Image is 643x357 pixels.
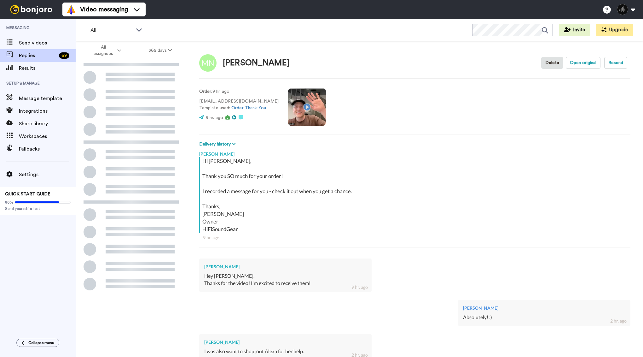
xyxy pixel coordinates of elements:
[199,89,211,94] strong: Order
[541,57,563,69] button: Delete
[19,171,76,178] span: Settings
[199,148,630,157] div: [PERSON_NAME]
[206,116,223,120] span: 9 hr. ago
[463,305,625,311] div: [PERSON_NAME]
[19,64,76,72] span: Results
[199,88,279,95] p: : 9 hr. ago
[202,157,629,233] div: Hi [PERSON_NAME], Thank you SO much for your order! I recorded a message for you - check it out w...
[204,280,367,287] div: Thanks for the video! I'm excited to receive them!
[231,106,266,110] a: Order Thank-You
[90,44,116,57] span: All assignees
[19,145,76,153] span: Fallbacks
[59,52,69,59] div: 69
[16,339,59,347] button: Collapse menu
[19,120,76,128] span: Share library
[19,52,56,59] span: Replies
[463,314,625,321] div: Absolutely! :)
[90,27,133,34] span: All
[19,107,76,115] span: Integrations
[19,133,76,140] span: Workspaces
[66,4,76,15] img: vm-color.svg
[610,318,627,324] div: 2 hr. ago
[596,24,633,36] button: Upgrade
[204,348,367,355] div: I was also want to shoutout Alexa for her help.
[203,235,627,241] div: 9 hr. ago
[28,340,54,345] span: Collapse menu
[199,98,279,111] p: [EMAIL_ADDRESS][DOMAIN_NAME] Template used:
[559,24,590,36] button: Invite
[204,272,367,280] div: Hey [PERSON_NAME],
[204,264,367,270] div: [PERSON_NAME]
[5,206,71,211] span: Send yourself a test
[199,141,238,148] button: Delivery history
[5,192,50,196] span: QUICK START GUIDE
[604,57,627,69] button: Resend
[19,39,76,47] span: Send videos
[5,200,13,205] span: 80%
[77,42,135,59] button: All assignees
[351,284,368,290] div: 9 hr. ago
[199,54,217,72] img: Image of Max Newman
[19,95,76,102] span: Message template
[80,5,128,14] span: Video messaging
[8,5,55,14] img: bj-logo-header-white.svg
[566,57,600,69] button: Open original
[223,58,290,68] div: [PERSON_NAME]
[204,339,367,345] div: [PERSON_NAME]
[135,45,186,56] button: 365 days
